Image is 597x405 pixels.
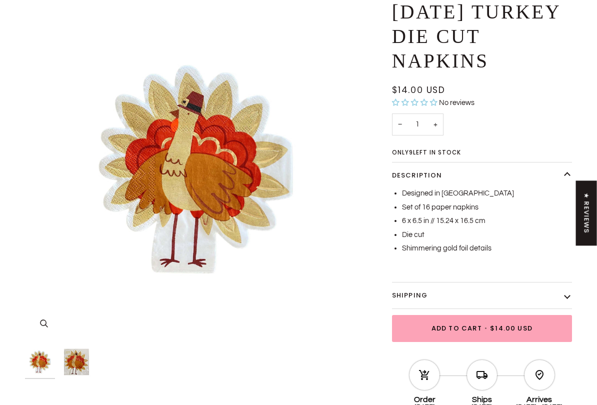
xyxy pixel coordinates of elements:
[439,99,474,106] span: No reviews
[510,391,568,403] div: Arrives
[392,315,572,342] button: Add to Cart
[392,282,572,308] button: Shipping
[402,203,478,211] span: Set of 16 paper napkins
[396,391,453,403] div: Order
[402,188,572,199] li: Designed in [GEOGRAPHIC_DATA]
[25,347,55,377] img: Thanksgiving Turkey Die Cut Napkins
[392,99,439,106] span: 0.00 stars
[392,113,443,136] input: Quantity
[409,148,413,156] span: 9
[61,347,91,377] img: Meri Meri Pilgrim Turkey Thanksgiving Napkins
[402,217,485,224] span: 6 x 6.5 in // 15.24 x 16.5 cm
[490,323,532,333] span: $14.00 USD
[427,113,443,136] button: Increase quantity
[392,162,572,188] button: Description
[402,231,424,238] span: Die cut
[392,113,408,136] button: Decrease quantity
[392,150,468,156] span: Only left in stock
[482,323,490,333] span: •
[431,323,482,333] span: Add to Cart
[576,180,597,245] div: Click to open Judge.me floating reviews tab
[392,84,445,96] span: $14.00 USD
[402,244,491,252] span: Shimmering gold foil details
[453,391,511,403] div: Ships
